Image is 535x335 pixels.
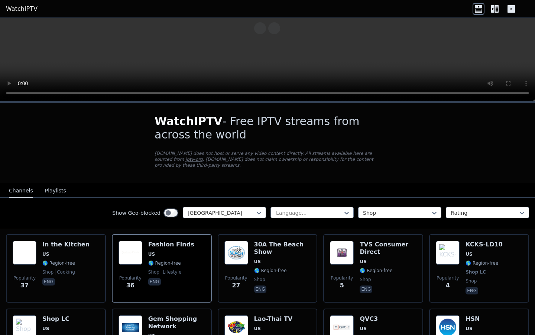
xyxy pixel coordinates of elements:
span: US [148,251,155,257]
span: 🌎 Region-free [148,260,181,266]
span: shop [254,277,265,283]
h6: KCKS-LD10 [466,241,503,248]
span: US [42,326,49,332]
span: 36 [126,281,134,290]
img: 30A The Beach Show [224,241,248,265]
p: eng [254,285,267,293]
img: TVS Consumer Direct [330,241,354,265]
span: US [254,259,261,265]
span: WatchIPTV [155,115,223,128]
span: US [360,259,366,265]
h6: 30A The Beach Show [254,241,311,256]
button: Playlists [45,184,66,198]
h6: Shop LC [42,315,75,323]
p: eng [466,287,478,294]
span: US [466,326,472,332]
span: 27 [232,281,240,290]
span: 🌎 Region-free [466,260,498,266]
span: shop [360,277,371,283]
span: Popularity [225,275,247,281]
h6: Gem Shopping Network [148,315,205,330]
span: 🌎 Region-free [42,260,75,266]
span: Shop LC [466,269,486,275]
p: eng [42,278,55,285]
span: US [360,326,366,332]
h6: Lao-Thai TV [254,315,293,323]
span: shop [148,269,159,275]
h6: TVS Consumer Direct [360,241,416,256]
span: shop [42,269,53,275]
span: Popularity [13,275,36,281]
span: Popularity [119,275,142,281]
span: lifestyle [161,269,181,275]
span: Popularity [437,275,459,281]
a: WatchIPTV [6,4,38,13]
h6: In the Kitchen [42,241,90,248]
h1: - Free IPTV streams from across the world [155,115,380,141]
p: eng [360,285,372,293]
span: 37 [20,281,29,290]
h6: HSN [466,315,498,323]
button: Channels [9,184,33,198]
img: KCKS-LD10 [436,241,460,265]
label: Show Geo-blocked [112,209,160,217]
span: US [42,251,49,257]
span: shop [466,278,477,284]
span: US [466,251,472,257]
img: Fashion Finds [119,241,142,265]
p: [DOMAIN_NAME] does not host or serve any video content directly. All streams available here are s... [155,150,380,168]
span: 🌎 Region-free [254,268,287,274]
a: iptv-org [185,157,203,162]
h6: QVC3 [360,315,392,323]
span: 4 [446,281,450,290]
span: cooking [55,269,75,275]
span: 5 [340,281,344,290]
span: Popularity [331,275,353,281]
img: In the Kitchen [13,241,36,265]
span: US [254,326,261,332]
p: eng [148,278,161,285]
h6: Fashion Finds [148,241,194,248]
span: 🌎 Region-free [360,268,392,274]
